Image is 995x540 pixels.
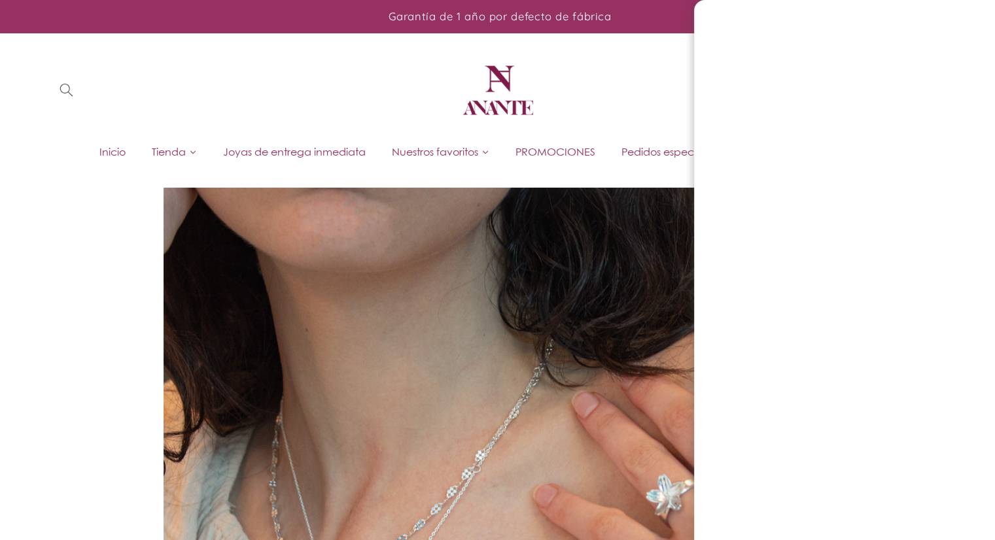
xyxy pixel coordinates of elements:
[99,144,126,159] span: Inicio
[459,51,537,129] img: Anante Joyería | Diseño mexicano
[453,46,542,135] a: Anante Joyería | Diseño mexicano
[608,142,841,161] a: Pedidos especiales y regalos corporativos
[86,142,139,161] a: Inicio
[223,144,366,159] span: Joyas de entrega inmediata
[502,142,608,161] a: PROMOCIONES
[51,75,81,105] summary: Búsqueda
[139,142,210,161] a: Tienda
[379,142,502,161] a: Nuestros favoritos
[621,144,828,159] span: Pedidos especiales y regalos corporativos
[389,9,611,23] span: Garantía de 1 año por defecto de fábrica
[152,144,186,159] span: Tienda
[515,144,595,159] span: PROMOCIONES
[210,142,379,161] a: Joyas de entrega inmediata
[392,144,478,159] span: Nuestros favoritos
